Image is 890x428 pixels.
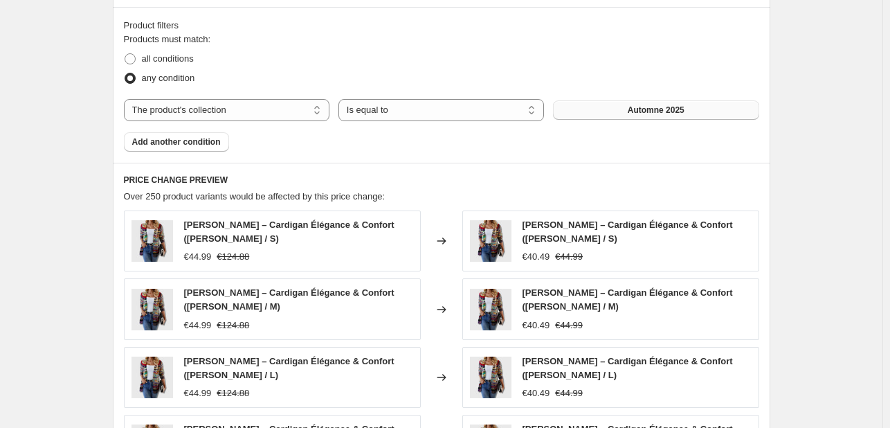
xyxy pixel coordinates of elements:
span: any condition [142,73,195,83]
div: €44.99 [184,250,212,264]
img: Template05_270bac4f-4abf-41bd-8f98-f76fc5bb2be2_80x.jpg [470,289,511,330]
div: €40.49 [523,386,550,400]
span: Products must match: [124,34,211,44]
span: [PERSON_NAME] – Cardigan Élégance & Confort ([PERSON_NAME] / L) [184,356,394,380]
span: all conditions [142,53,194,64]
span: Add another condition [132,136,221,148]
span: [PERSON_NAME] – Cardigan Élégance & Confort ([PERSON_NAME] / M) [184,287,394,312]
img: Template05_270bac4f-4abf-41bd-8f98-f76fc5bb2be2_80x.jpg [470,357,511,398]
strike: €44.99 [555,319,583,332]
div: Product filters [124,19,759,33]
button: Add another condition [124,132,229,152]
img: Template05_270bac4f-4abf-41bd-8f98-f76fc5bb2be2_80x.jpg [470,220,511,262]
strike: €124.88 [217,250,249,264]
div: €44.99 [184,386,212,400]
span: [PERSON_NAME] – Cardigan Élégance & Confort ([PERSON_NAME] / L) [523,356,733,380]
img: Template05_270bac4f-4abf-41bd-8f98-f76fc5bb2be2_80x.jpg [131,357,173,398]
strike: €44.99 [555,250,583,264]
span: [PERSON_NAME] – Cardigan Élégance & Confort ([PERSON_NAME] / S) [523,220,733,244]
div: €44.99 [184,319,212,332]
img: Template05_270bac4f-4abf-41bd-8f98-f76fc5bb2be2_80x.jpg [131,220,173,262]
span: Automne 2025 [628,105,684,116]
div: €40.49 [523,250,550,264]
span: [PERSON_NAME] – Cardigan Élégance & Confort ([PERSON_NAME] / M) [523,287,733,312]
button: Automne 2025 [553,100,759,120]
div: €40.49 [523,319,550,332]
span: [PERSON_NAME] – Cardigan Élégance & Confort ([PERSON_NAME] / S) [184,220,394,244]
strike: €44.99 [555,386,583,400]
strike: €124.88 [217,386,249,400]
h6: PRICE CHANGE PREVIEW [124,175,759,186]
span: Over 250 product variants would be affected by this price change: [124,191,385,202]
strike: €124.88 [217,319,249,332]
img: Template05_270bac4f-4abf-41bd-8f98-f76fc5bb2be2_80x.jpg [131,289,173,330]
